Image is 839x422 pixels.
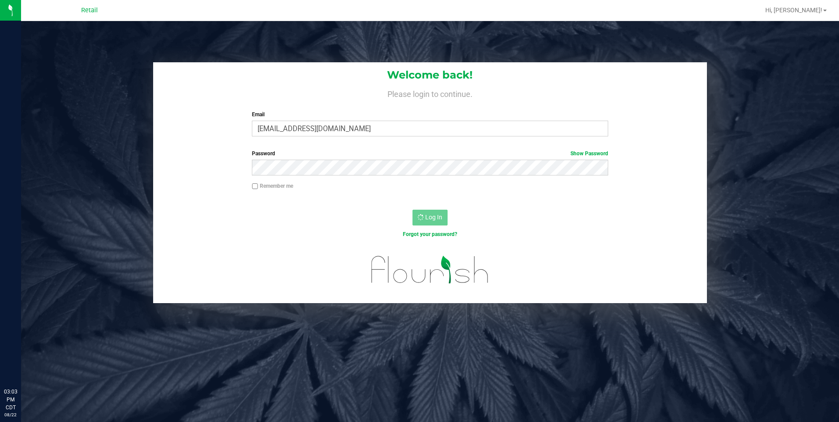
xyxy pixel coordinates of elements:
a: Show Password [570,150,608,157]
span: Retail [81,7,98,14]
img: flourish_logo.svg [361,247,499,292]
span: Hi, [PERSON_NAME]! [765,7,822,14]
p: 08/22 [4,411,17,418]
input: Remember me [252,183,258,190]
h1: Welcome back! [153,69,707,81]
h4: Please login to continue. [153,88,707,98]
button: Log In [412,210,448,225]
label: Remember me [252,182,293,190]
p: 03:03 PM CDT [4,388,17,411]
a: Forgot your password? [403,231,457,237]
label: Email [252,111,608,118]
span: Password [252,150,275,157]
span: Log In [425,214,442,221]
